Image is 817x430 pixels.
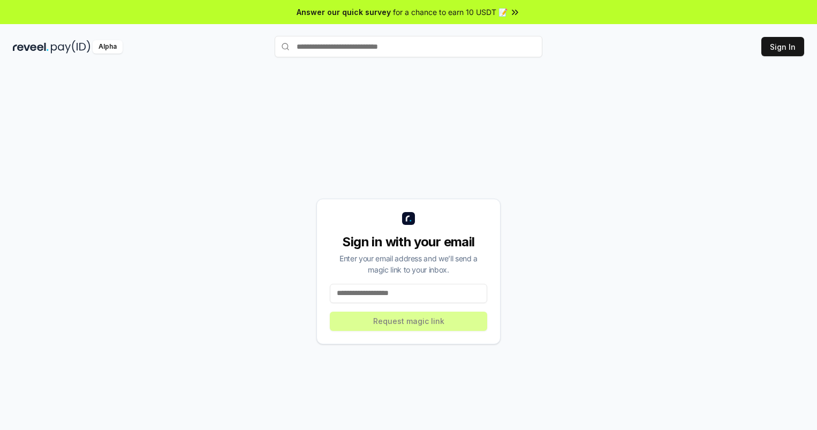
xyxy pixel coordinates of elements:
img: pay_id [51,40,90,54]
div: Alpha [93,40,123,54]
div: Sign in with your email [330,233,487,251]
div: Enter your email address and we’ll send a magic link to your inbox. [330,253,487,275]
button: Sign In [761,37,804,56]
img: logo_small [402,212,415,225]
span: Answer our quick survey [297,6,391,18]
span: for a chance to earn 10 USDT 📝 [393,6,508,18]
img: reveel_dark [13,40,49,54]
